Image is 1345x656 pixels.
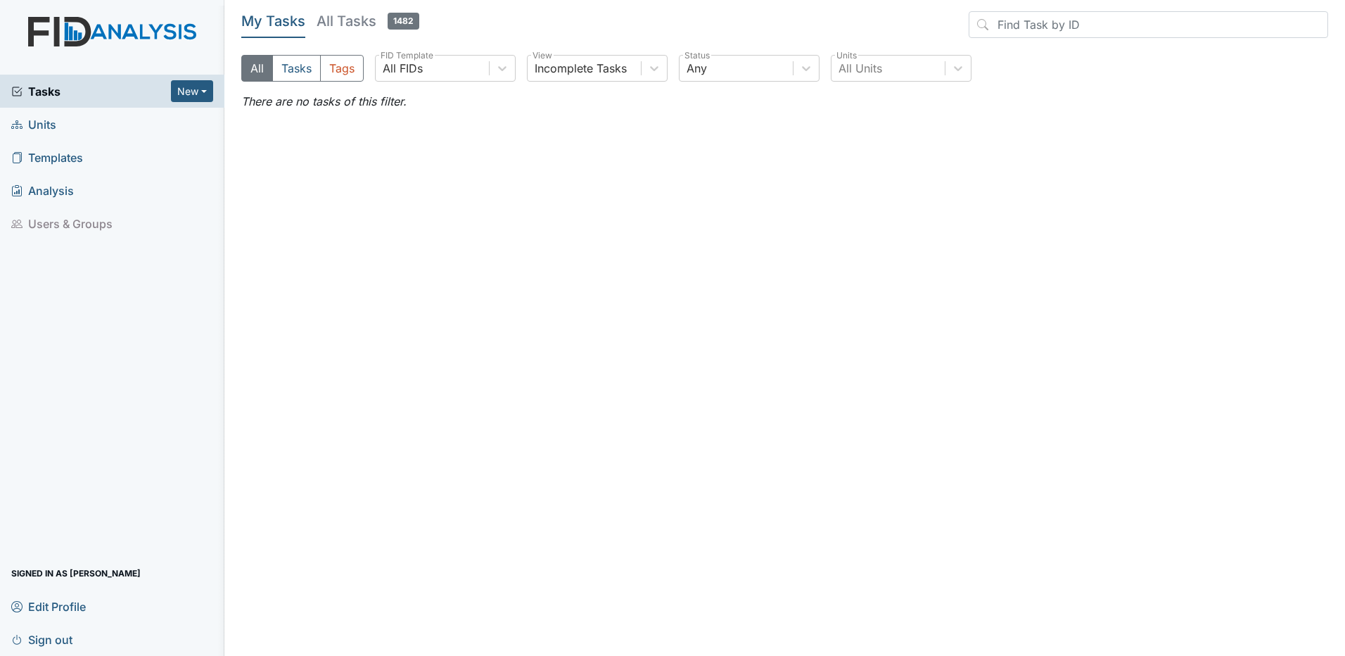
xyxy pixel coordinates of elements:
[383,60,423,77] div: All FIDs
[839,60,882,77] div: All Units
[241,55,273,82] button: All
[317,11,419,31] h5: All Tasks
[241,94,407,108] em: There are no tasks of this filter.
[11,179,74,201] span: Analysis
[388,13,419,30] span: 1482
[687,60,707,77] div: Any
[969,11,1328,38] input: Find Task by ID
[241,55,364,82] div: Type filter
[11,146,83,168] span: Templates
[11,595,86,617] span: Edit Profile
[11,562,141,584] span: Signed in as [PERSON_NAME]
[272,55,321,82] button: Tasks
[11,629,72,650] span: Sign out
[241,11,305,31] h5: My Tasks
[11,83,171,100] a: Tasks
[11,113,56,135] span: Units
[320,55,364,82] button: Tags
[535,60,627,77] div: Incomplete Tasks
[171,80,213,102] button: New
